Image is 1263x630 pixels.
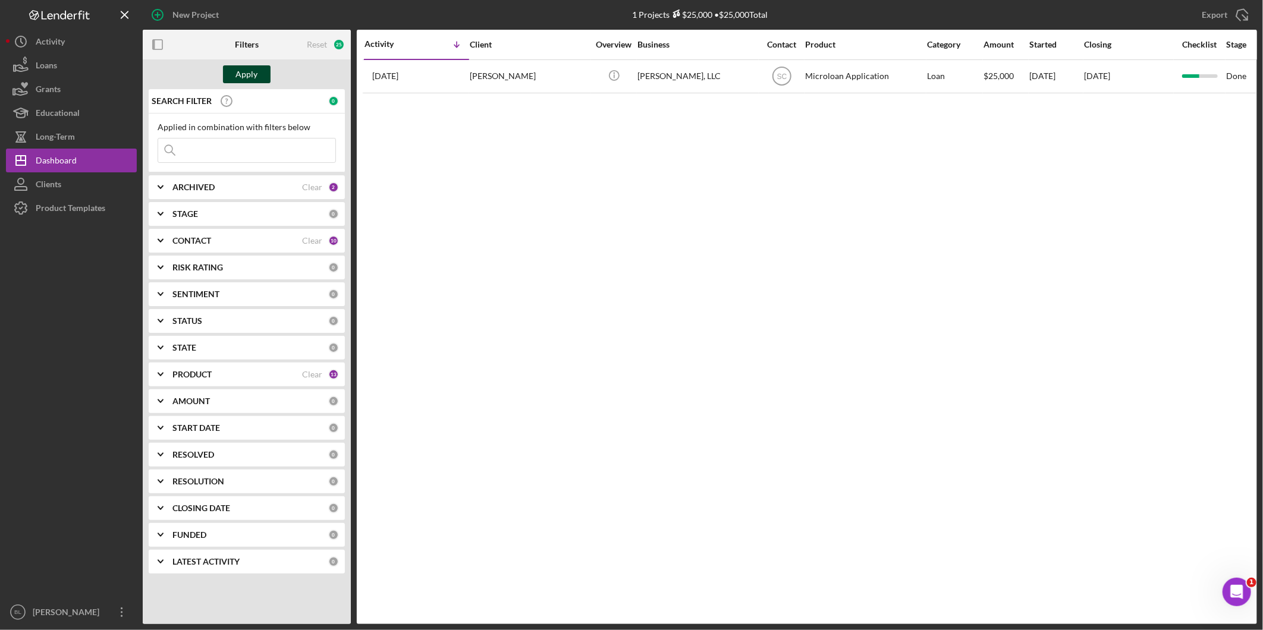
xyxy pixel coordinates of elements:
div: Applied in combination with filters below [158,122,336,132]
div: [PERSON_NAME] [30,600,107,627]
b: SEARCH FILTER [152,96,212,106]
div: Apply [236,65,258,83]
div: 0 [328,503,339,514]
div: Contact [759,40,804,49]
div: Activity [36,30,65,56]
div: 0 [328,96,339,106]
text: SC [777,73,787,81]
div: Closing [1084,40,1173,49]
div: Loans [36,53,57,80]
div: 2 [328,182,339,193]
div: Business [637,40,756,49]
div: Activity [365,39,417,49]
div: Amount [984,40,1028,49]
b: STATUS [172,316,202,326]
div: 0 [328,316,339,326]
b: START DATE [172,423,220,433]
div: Product [805,40,924,49]
button: Educational [6,101,137,125]
text: BL [14,609,21,616]
b: SENTIMENT [172,289,219,299]
div: 25 [333,39,345,51]
div: 0 [328,209,339,219]
div: 1 Projects • $25,000 Total [632,10,768,20]
b: Filters [235,40,259,49]
b: AMOUNT [172,396,210,406]
button: New Project [143,3,231,27]
div: Clear [302,370,322,379]
div: 0 [328,262,339,273]
div: 0 [328,342,339,353]
div: Started [1029,40,1083,49]
iframe: Intercom live chat [1223,578,1251,606]
div: Checklist [1174,40,1225,49]
b: RESOLUTION [172,477,224,486]
b: PRODUCT [172,370,212,379]
div: Long-Term [36,125,75,152]
div: Category [927,40,982,49]
button: Grants [6,77,137,101]
div: Clear [302,182,322,192]
b: STAGE [172,209,198,219]
div: Dashboard [36,149,77,175]
div: Clients [36,172,61,199]
div: Reset [307,40,327,49]
button: Product Templates [6,196,137,220]
button: Long-Term [6,125,137,149]
div: 0 [328,556,339,567]
time: 2025-08-19 16:41 [372,71,398,81]
b: CONTACT [172,236,211,245]
div: $25,000 [984,61,1028,92]
div: 0 [328,289,339,300]
button: Dashboard [6,149,137,172]
div: Clear [302,236,322,245]
div: 0 [328,476,339,487]
div: Product Templates [36,196,105,223]
div: [PERSON_NAME] [470,61,589,92]
button: Apply [223,65,271,83]
div: [PERSON_NAME], LLC [637,61,756,92]
div: 0 [328,449,339,460]
button: Activity [6,30,137,53]
div: 0 [328,423,339,433]
div: Educational [36,101,80,128]
div: $25,000 [670,10,712,20]
div: Export [1202,3,1227,27]
button: Export [1190,3,1257,27]
div: 13 [328,369,339,380]
button: Clients [6,172,137,196]
div: 0 [328,396,339,407]
div: 0 [328,530,339,540]
div: Grants [36,77,61,104]
b: CLOSING DATE [172,503,230,513]
button: BL[PERSON_NAME] [6,600,137,624]
div: New Project [172,3,219,27]
div: Overview [592,40,636,49]
button: Loans [6,53,137,77]
div: Microloan Application [805,61,924,92]
time: [DATE] [1084,71,1110,81]
div: Loan [927,61,982,92]
span: 1 [1247,578,1256,587]
b: STATE [172,343,196,352]
div: 10 [328,235,339,246]
b: FUNDED [172,530,206,540]
div: [DATE] [1029,61,1083,92]
div: Client [470,40,589,49]
b: RISK RATING [172,263,223,272]
b: LATEST ACTIVITY [172,557,240,566]
b: RESOLVED [172,450,214,459]
b: ARCHIVED [172,182,215,192]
